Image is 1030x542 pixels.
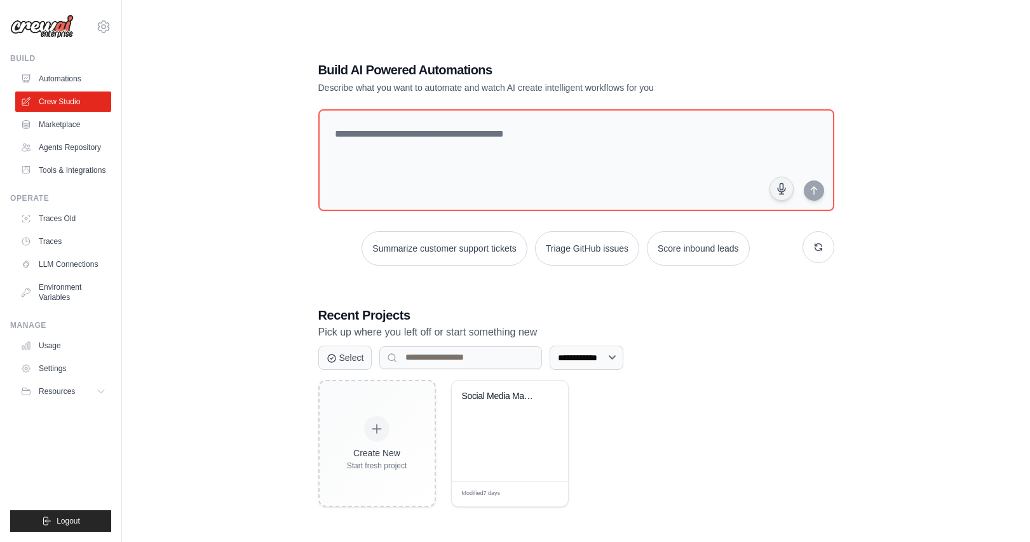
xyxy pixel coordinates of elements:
[318,61,745,79] h1: Build AI Powered Automations
[462,489,501,498] span: Modified 7 days
[769,177,794,201] button: Click to speak your automation idea
[318,324,834,341] p: Pick up where you left off or start something new
[15,208,111,229] a: Traces Old
[318,346,372,370] button: Select
[15,69,111,89] a: Automations
[538,489,548,499] span: Edit
[535,231,639,266] button: Triage GitHub issues
[10,510,111,532] button: Logout
[10,193,111,203] div: Operate
[10,320,111,330] div: Manage
[347,447,407,459] div: Create New
[15,160,111,180] a: Tools & Integrations
[10,53,111,64] div: Build
[15,114,111,135] a: Marketplace
[15,335,111,356] a: Usage
[39,386,75,396] span: Resources
[15,254,111,274] a: LLM Connections
[318,306,834,324] h3: Recent Projects
[803,231,834,263] button: Get new suggestions
[462,391,539,402] div: Social Media Management & Analytics Automation
[347,461,407,471] div: Start fresh project
[10,15,74,39] img: Logo
[15,137,111,158] a: Agents Repository
[15,381,111,402] button: Resources
[318,81,745,94] p: Describe what you want to automate and watch AI create intelligent workflows for you
[15,91,111,112] a: Crew Studio
[647,231,750,266] button: Score inbound leads
[15,231,111,252] a: Traces
[15,277,111,308] a: Environment Variables
[57,516,80,526] span: Logout
[362,231,527,266] button: Summarize customer support tickets
[15,358,111,379] a: Settings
